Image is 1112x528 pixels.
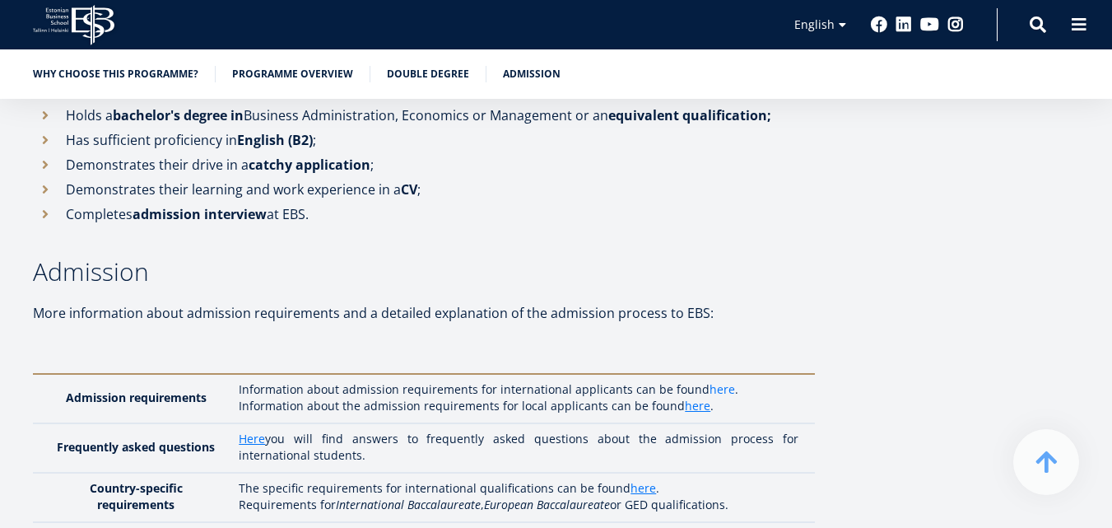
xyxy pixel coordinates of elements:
[239,497,798,513] p: Requirements for , or GED qualifications.
[630,480,656,497] a: here
[920,16,939,33] a: Youtube
[57,439,215,455] strong: Frequently asked questions
[249,156,370,174] strong: catchy application
[33,103,815,128] li: Holds a Business Administration, Economics or Management or an
[947,16,964,33] a: Instagram
[33,128,815,152] li: Has sufficient proficiency in ;
[239,381,798,398] p: Information about admission requirements for international applicants can be found .
[232,66,353,82] a: Programme overview
[503,66,561,82] a: Admission
[90,480,183,512] strong: Country-specific requirements
[66,390,207,405] strong: Admission requirements
[388,1,440,16] span: Last Name
[230,423,815,473] td: you will find answers to frequently asked questions about the admission process for international...
[33,301,815,325] p: More information about admission requirements and a detailed explanation of the admission process...
[19,229,182,244] span: MA in International Management
[4,230,15,241] input: MA in International Management
[33,259,815,284] h3: Admission
[608,106,771,124] strong: equivalent qualification;
[871,16,887,33] a: Facebook
[33,202,815,227] li: Completes at EBS.
[685,398,710,414] a: here
[33,66,198,82] a: Why choose this programme?
[33,177,815,202] li: Demonstrates their learning and work experience in a ;
[239,480,798,497] p: The specific requirements for international qualifications can be found .
[239,431,265,447] a: Here
[896,16,912,33] a: Linkedin
[387,66,469,82] a: Double Degree
[33,152,815,177] li: Demonstrates their drive in a ;
[237,131,313,149] strong: English (B2)
[401,180,417,199] strong: CV
[239,398,798,414] p: Information about the admission requirements for local applicants can be found .
[484,497,610,512] em: European Baccalaureate
[133,205,267,223] strong: admission interview
[336,497,481,512] em: International Baccalaureate
[113,106,244,124] strong: bachelor's degree in
[710,381,735,398] a: here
